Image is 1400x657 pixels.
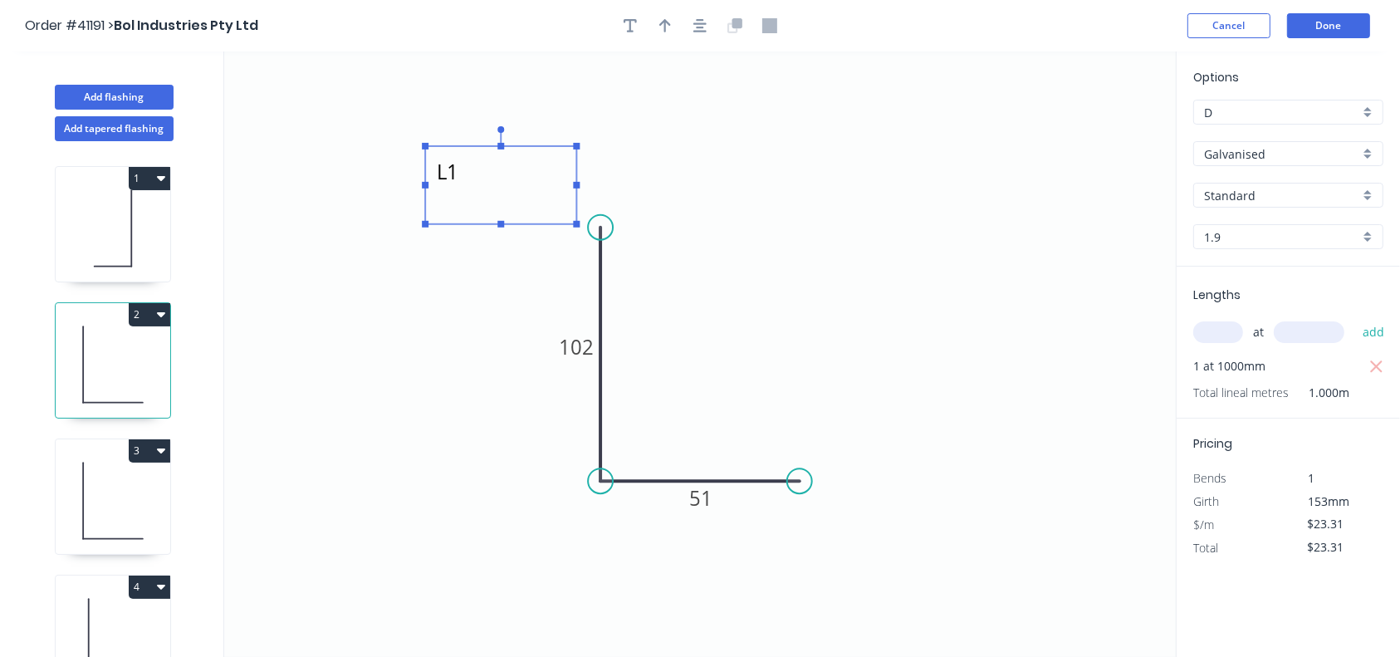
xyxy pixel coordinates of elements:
[1354,318,1393,346] button: add
[114,16,258,35] span: Bol Industries Pty Ltd
[689,484,712,512] tspan: 51
[1193,493,1219,509] span: Girth
[1193,517,1214,532] span: $/m
[1193,435,1232,452] span: Pricing
[129,303,170,326] button: 2
[55,85,174,110] button: Add flashing
[1193,355,1265,378] span: 1 at 1000mm
[1309,493,1350,509] span: 153mm
[1287,13,1370,38] button: Done
[55,116,174,141] button: Add tapered flashing
[1289,381,1349,404] span: 1.000m
[1193,69,1239,86] span: Options
[1309,470,1315,486] span: 1
[129,439,170,463] button: 3
[559,333,594,360] tspan: 102
[1193,287,1241,303] span: Lengths
[129,167,170,190] button: 1
[433,154,568,216] textarea: L1
[1204,104,1359,121] input: Price level
[1193,381,1289,404] span: Total lineal metres
[1193,470,1226,486] span: Bends
[1204,187,1359,204] input: Colour
[1204,228,1359,246] input: Thickness
[1187,13,1270,38] button: Cancel
[1204,145,1359,163] input: Material
[25,16,114,35] span: Order #41191 >
[129,576,170,599] button: 4
[1193,540,1218,556] span: Total
[1253,321,1264,344] span: at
